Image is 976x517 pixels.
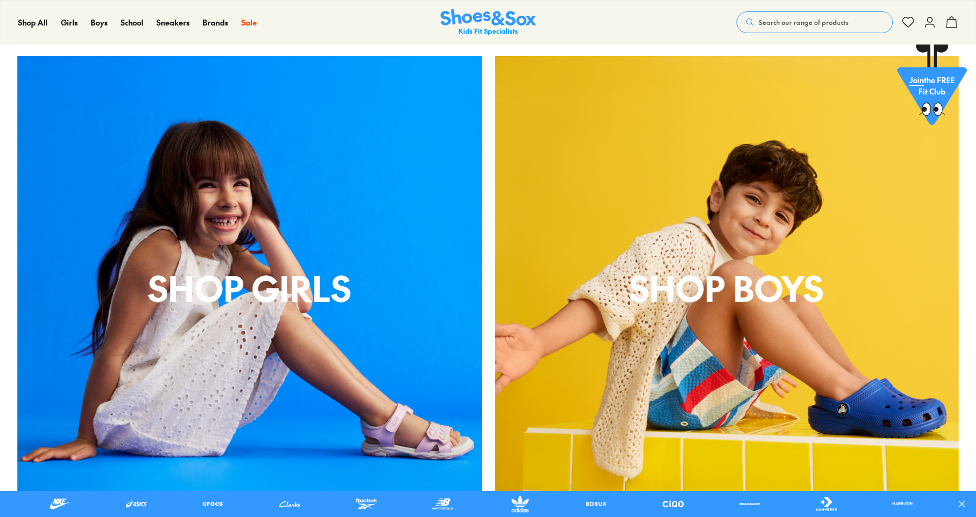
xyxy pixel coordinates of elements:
[18,17,48,28] a: Shop All
[440,9,536,36] a: Shoes & Sox
[61,17,78,28] a: Girls
[91,17,108,28] a: Boys
[241,17,257,28] a: Sale
[440,9,536,36] img: SNS_Logo_Responsive.svg
[203,17,228,28] a: Brands
[736,11,893,33] button: Search our range of products
[156,17,190,28] a: Sneakers
[897,68,967,108] p: the FREE Fit Club
[121,17,143,28] a: School
[759,17,848,27] span: Search our range of products
[909,77,924,87] span: Join
[495,262,959,314] p: shop boys
[897,44,967,131] a: Jointhe FREE Fit Club
[17,262,482,314] p: Shop Girls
